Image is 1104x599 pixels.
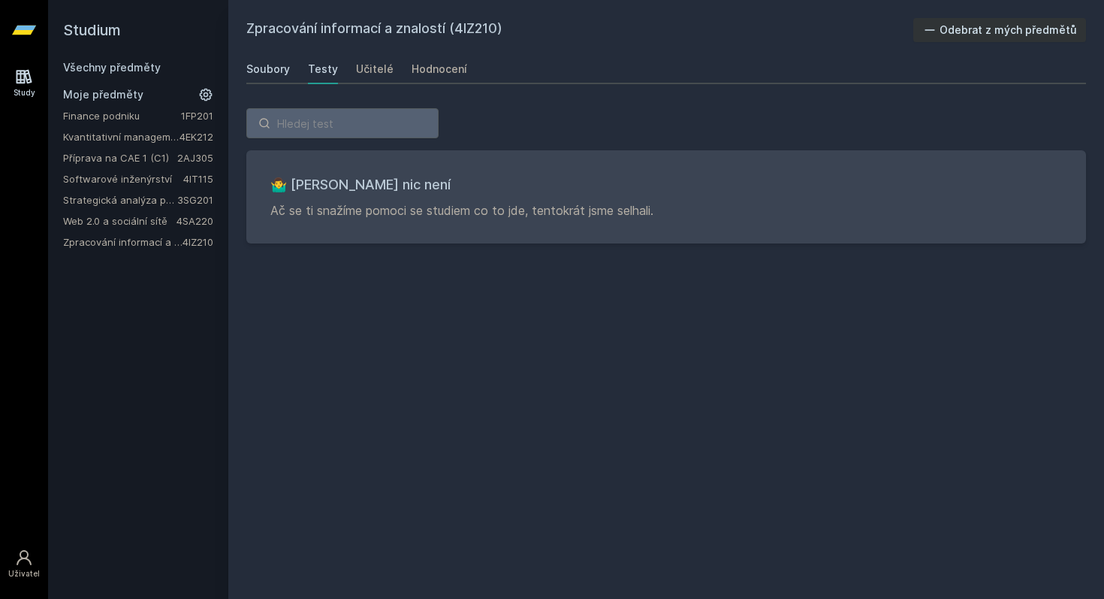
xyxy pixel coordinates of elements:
[356,62,394,77] div: Učitelé
[63,213,176,228] a: Web 2.0 a sociální sítě
[63,171,183,186] a: Softwarové inženýrství
[246,18,913,42] h2: Zpracování informací a znalostí (4IZ210)
[176,215,213,227] a: 4SA220
[246,108,439,138] input: Hledej test
[63,234,182,250] a: Zpracování informací a znalostí
[3,541,45,587] a: Uživatel
[246,62,290,77] div: Soubory
[63,108,181,123] a: Finance podniku
[308,62,338,77] div: Testy
[270,174,1062,195] h3: 🤷‍♂️ [PERSON_NAME] nic není
[246,54,290,84] a: Soubory
[308,54,338,84] a: Testy
[177,152,213,164] a: 2AJ305
[183,173,213,185] a: 4IT115
[356,54,394,84] a: Učitelé
[63,61,161,74] a: Všechny předměty
[179,131,213,143] a: 4EK212
[63,87,143,102] span: Moje předměty
[182,236,213,248] a: 4IZ210
[913,18,1087,42] button: Odebrat z mých předmětů
[177,194,213,206] a: 3SG201
[3,60,45,106] a: Study
[63,150,177,165] a: Příprava na CAE 1 (C1)
[412,54,467,84] a: Hodnocení
[270,201,1062,219] p: Ač se ti snažíme pomoci se studiem co to jde, tentokrát jsme selhali.
[412,62,467,77] div: Hodnocení
[63,129,179,144] a: Kvantitativní management
[8,568,40,579] div: Uživatel
[181,110,213,122] a: 1FP201
[14,87,35,98] div: Study
[63,192,177,207] a: Strategická analýza pro informatiky a statistiky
